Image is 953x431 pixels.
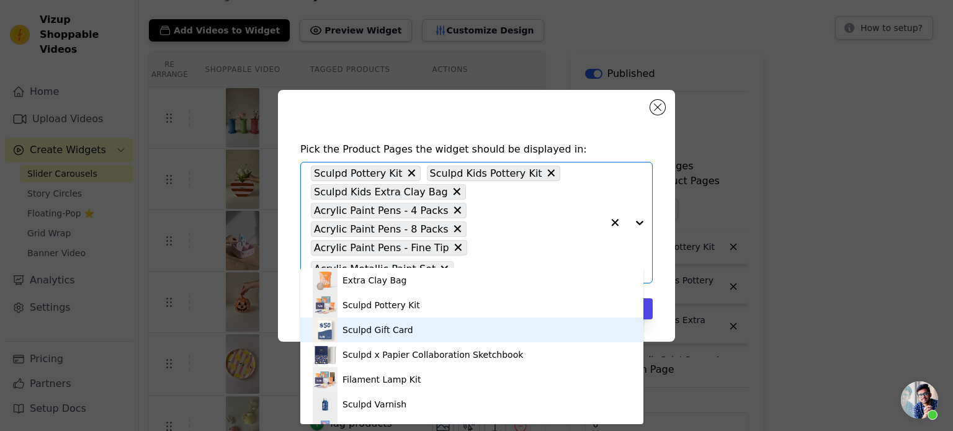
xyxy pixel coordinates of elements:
[901,381,938,419] a: Open chat
[314,203,449,218] span: Acrylic Paint Pens - 4 Packs
[314,261,436,277] span: Acrylic Metallic Paint Set
[430,166,542,181] span: Sculpd Kids Pottery Kit
[313,293,338,318] img: product thumbnail
[313,318,338,342] img: product thumbnail
[313,392,338,417] img: product thumbnail
[314,166,403,181] span: Sculpd Pottery Kit
[313,367,338,392] img: product thumbnail
[650,100,665,115] button: Close modal
[314,240,449,255] span: Acrylic Paint Pens - Fine Tip
[342,324,413,336] div: Sculpd Gift Card
[342,299,420,311] div: Sculpd Pottery Kit
[314,221,449,237] span: Acrylic Paint Pens - 8 Packs
[314,184,448,200] span: Sculpd Kids Extra Clay Bag
[342,373,421,386] div: Filament Lamp Kit
[313,268,338,293] img: product thumbnail
[342,274,406,287] div: Extra Clay Bag
[313,342,338,367] img: product thumbnail
[342,349,523,361] div: Sculpd x Papier Collaboration Sketchbook
[300,142,653,157] h4: Pick the Product Pages the widget should be displayed in:
[342,398,406,411] div: Sculpd Varnish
